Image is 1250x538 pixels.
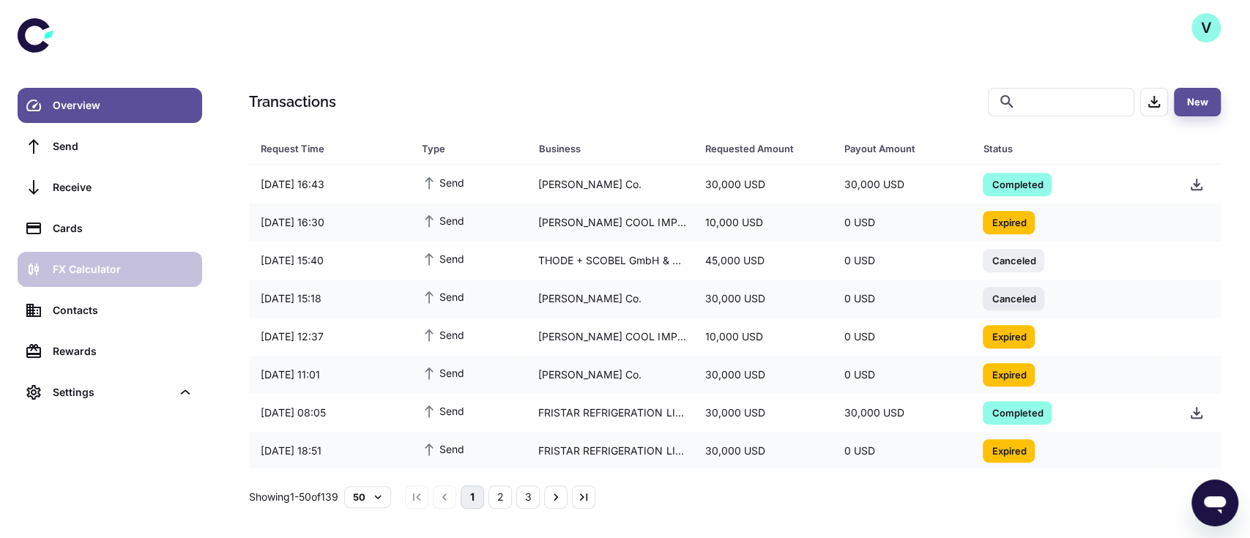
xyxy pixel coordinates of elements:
[249,323,410,351] div: [DATE] 12:37
[983,253,1044,267] span: Canceled
[422,174,464,190] span: Send
[422,441,464,457] span: Send
[18,293,202,328] a: Contacts
[18,252,202,287] a: FX Calculator
[53,302,193,318] div: Contacts
[527,437,693,465] div: FRISTAR REFRIGERATION LIMITED
[833,323,972,351] div: 0 USD
[18,88,202,123] a: Overview
[1174,88,1221,116] button: New
[833,437,972,465] div: 0 USD
[422,288,464,305] span: Send
[53,97,193,113] div: Overview
[833,209,972,236] div: 0 USD
[422,138,502,159] div: Type
[488,485,512,509] button: Go to page 2
[983,138,1141,159] div: Status
[693,399,833,427] div: 30,000 USD
[18,211,202,246] a: Cards
[53,179,193,195] div: Receive
[249,171,410,198] div: [DATE] 16:43
[693,285,833,313] div: 30,000 USD
[516,485,540,509] button: Go to page 3
[249,247,410,274] div: [DATE] 15:40
[833,171,972,198] div: 30,000 USD
[527,247,693,274] div: THODE + SCOBEL GmbH & CO. KG
[693,361,833,389] div: 30,000 USD
[983,176,1052,191] span: Completed
[844,138,966,159] span: Payout Amount
[249,399,410,427] div: [DATE] 08:05
[53,220,193,236] div: Cards
[1191,13,1221,42] button: V
[705,138,808,159] div: Requested Amount
[527,171,693,198] div: [PERSON_NAME] Co.
[527,323,693,351] div: [PERSON_NAME] COOL IMPORT AND EXPORT CO., LTD
[422,212,464,228] span: Send
[422,365,464,381] span: Send
[983,367,1035,381] span: Expired
[18,129,202,164] a: Send
[461,485,484,509] button: page 1
[705,138,827,159] span: Requested Amount
[527,209,693,236] div: [PERSON_NAME] COOL IMPORT AND EXPORT CO., LTD
[18,334,202,369] a: Rewards
[983,405,1052,419] span: Completed
[527,399,693,427] div: FRISTAR REFRIGERATION LIMITED
[693,437,833,465] div: 30,000 USD
[693,209,833,236] div: 10,000 USD
[18,170,202,205] a: Receive
[249,209,410,236] div: [DATE] 16:30
[422,403,464,419] span: Send
[833,247,972,274] div: 0 USD
[53,138,193,154] div: Send
[983,443,1035,457] span: Expired
[249,285,410,313] div: [DATE] 15:18
[422,326,464,343] span: Send
[844,138,947,159] div: Payout Amount
[983,329,1035,343] span: Expired
[249,489,338,505] p: Showing 1-50 of 139
[249,361,410,389] div: [DATE] 11:01
[403,485,598,509] nav: pagination navigation
[18,375,202,410] div: Settings
[261,138,404,159] span: Request Time
[833,361,972,389] div: 0 USD
[833,285,972,313] div: 0 USD
[572,485,595,509] button: Go to last page
[249,437,410,465] div: [DATE] 18:51
[544,485,568,509] button: Go to next page
[249,91,336,113] h1: Transactions
[344,486,391,508] button: 50
[53,384,171,400] div: Settings
[693,323,833,351] div: 10,000 USD
[983,214,1035,229] span: Expired
[53,343,193,359] div: Rewards
[422,138,521,159] span: Type
[53,261,193,277] div: FX Calculator
[833,399,972,427] div: 30,000 USD
[527,361,693,389] div: [PERSON_NAME] Co.
[693,247,833,274] div: 45,000 USD
[983,138,1160,159] span: Status
[422,250,464,266] span: Send
[693,171,833,198] div: 30,000 USD
[527,285,693,313] div: [PERSON_NAME] Co.
[261,138,385,159] div: Request Time
[1191,479,1238,526] iframe: Button to launch messaging window
[983,291,1044,305] span: Canceled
